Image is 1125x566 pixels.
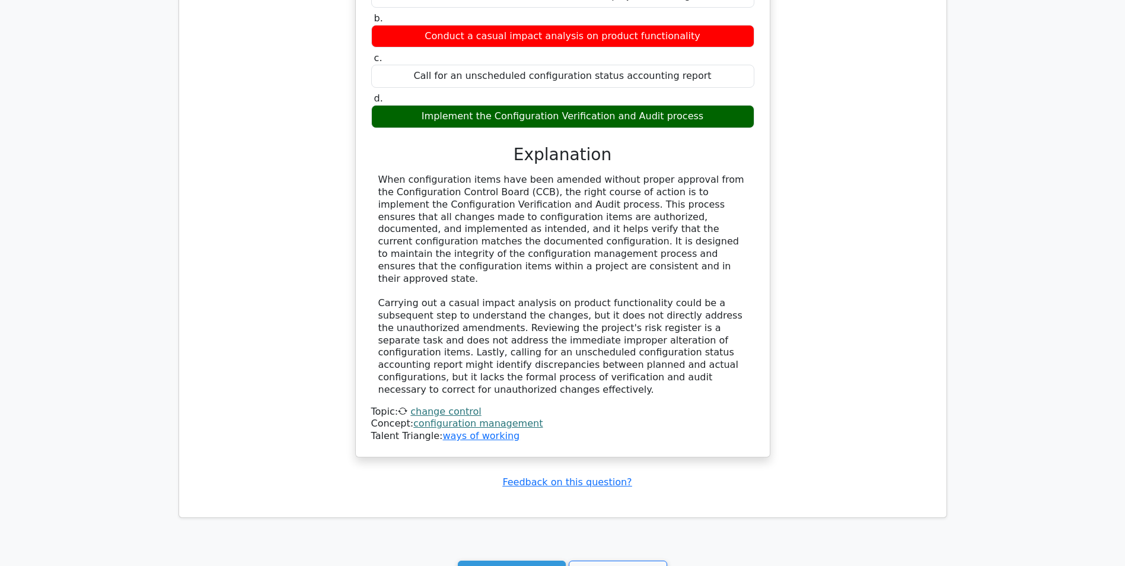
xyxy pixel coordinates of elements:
a: configuration management [413,418,543,429]
div: When configuration items have been amended without proper approval from the Configuration Control... [378,174,747,396]
span: c. [374,52,383,63]
div: Talent Triangle: [371,406,754,443]
h3: Explanation [378,145,747,165]
div: Implement the Configuration Verification and Audit process [371,105,754,128]
div: Topic: [371,406,754,418]
a: change control [410,406,481,417]
span: b. [374,12,383,24]
span: d. [374,93,383,104]
a: Feedback on this question? [502,476,632,488]
div: Concept: [371,418,754,430]
a: ways of working [442,430,520,441]
div: Conduct a casual impact analysis on product functionality [371,25,754,48]
div: Call for an unscheduled configuration status accounting report [371,65,754,88]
